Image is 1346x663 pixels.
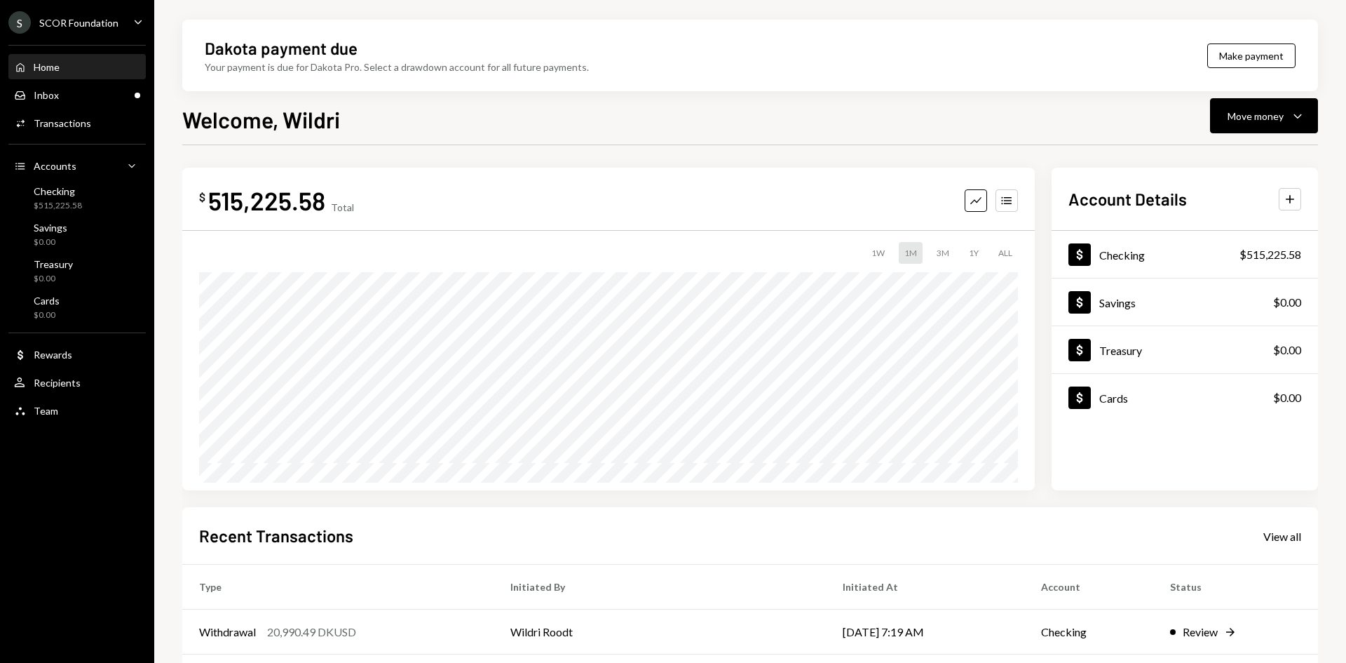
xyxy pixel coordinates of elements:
[34,222,67,234] div: Savings
[34,200,82,212] div: $515,225.58
[8,11,31,34] div: S
[34,377,81,389] div: Recipients
[34,236,67,248] div: $0.00
[199,624,256,641] div: Withdrawal
[1153,565,1318,610] th: Status
[34,258,73,270] div: Treasury
[866,242,890,264] div: 1W
[1183,624,1218,641] div: Review
[8,54,146,79] a: Home
[34,349,72,361] div: Rewards
[494,610,827,655] td: Wildri Roodt
[8,217,146,251] a: Savings$0.00
[1024,565,1153,610] th: Account
[331,201,354,213] div: Total
[1263,528,1301,544] a: View all
[8,153,146,178] a: Accounts
[1099,344,1142,357] div: Treasury
[1207,43,1296,68] button: Make payment
[205,36,358,60] div: Dakota payment due
[1052,326,1318,373] a: Treasury$0.00
[1099,391,1128,405] div: Cards
[8,398,146,423] a: Team
[1228,109,1284,123] div: Move money
[1099,296,1136,309] div: Savings
[34,89,59,101] div: Inbox
[1273,342,1301,359] div: $0.00
[1024,610,1153,655] td: Checking
[8,82,146,107] a: Inbox
[963,242,984,264] div: 1Y
[8,254,146,288] a: Treasury$0.00
[34,185,82,197] div: Checking
[267,624,356,641] div: 20,990.49 DKUSD
[199,524,353,547] h2: Recent Transactions
[826,610,1024,655] td: [DATE] 7:19 AM
[205,60,589,74] div: Your payment is due for Dakota Pro. Select a drawdown account for all future payments.
[182,105,340,133] h1: Welcome, Wildri
[8,290,146,324] a: Cards$0.00
[34,273,73,285] div: $0.00
[8,181,146,215] a: Checking$515,225.58
[1052,279,1318,326] a: Savings$0.00
[8,370,146,395] a: Recipients
[494,565,827,610] th: Initiated By
[34,160,76,172] div: Accounts
[993,242,1018,264] div: ALL
[34,405,58,417] div: Team
[34,117,91,129] div: Transactions
[1263,530,1301,544] div: View all
[199,190,205,204] div: $
[182,565,494,610] th: Type
[931,242,955,264] div: 3M
[1052,374,1318,421] a: Cards$0.00
[1099,248,1145,262] div: Checking
[1068,187,1187,210] h2: Account Details
[1052,231,1318,278] a: Checking$515,225.58
[826,565,1024,610] th: Initiated At
[8,110,146,135] a: Transactions
[1210,98,1318,133] button: Move money
[8,342,146,367] a: Rewards
[1273,294,1301,311] div: $0.00
[39,17,118,29] div: SCOR Foundation
[899,242,923,264] div: 1M
[34,61,60,73] div: Home
[1273,389,1301,406] div: $0.00
[208,185,325,216] div: 515,225.58
[1239,246,1301,263] div: $515,225.58
[34,309,60,321] div: $0.00
[34,295,60,307] div: Cards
